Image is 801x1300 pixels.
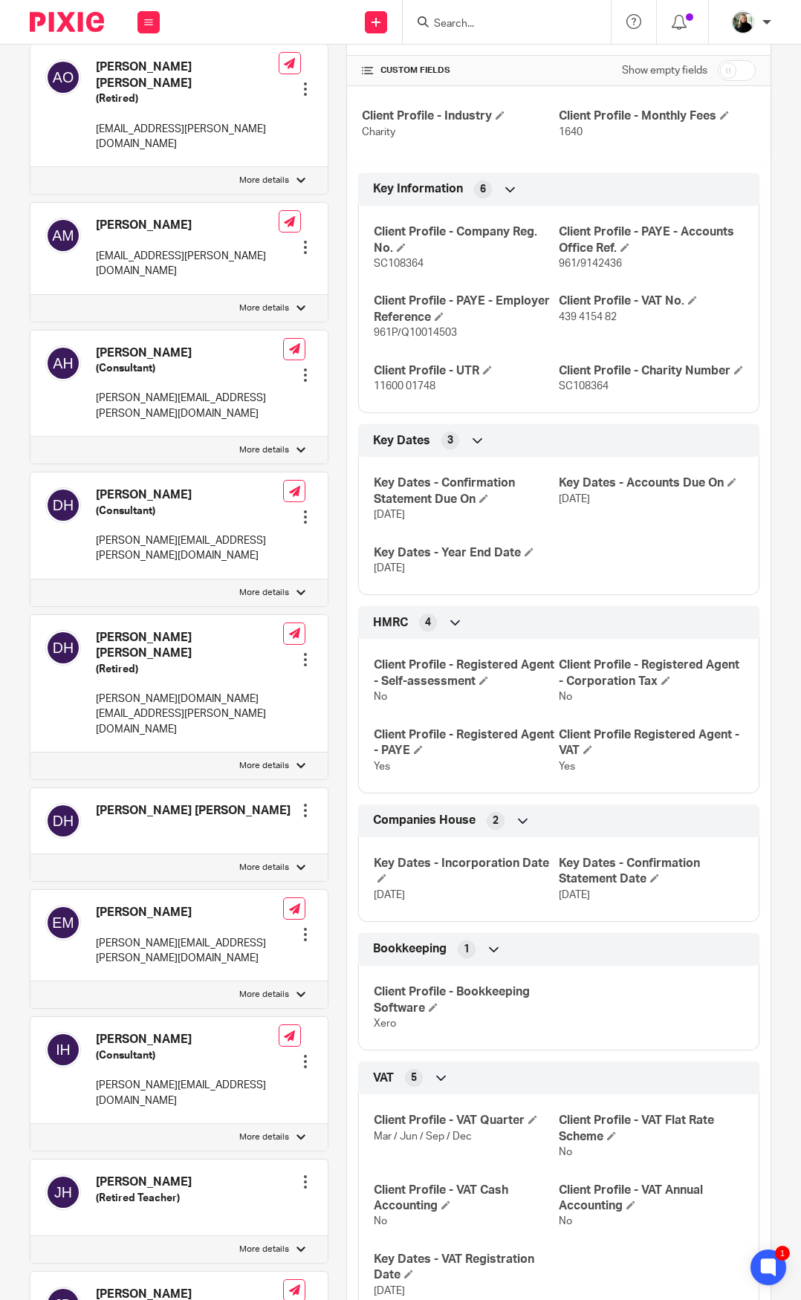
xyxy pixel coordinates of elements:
[374,761,390,772] span: Yes
[96,1032,279,1047] h4: [PERSON_NAME]
[559,1147,572,1157] span: No
[374,856,559,888] h4: Key Dates - Incorporation Date
[374,328,457,338] span: 961P/Q10014503
[45,345,81,381] img: svg%3E
[559,259,622,269] span: 961/9142436
[96,1048,279,1063] h5: (Consultant)
[373,615,408,631] span: HMRC
[374,984,559,1016] h4: Client Profile - Bookkeeping Software
[622,63,707,78] label: Show empty fields
[559,224,744,256] h4: Client Profile - PAYE - Accounts Office Ref.
[45,803,81,839] img: svg%3E
[775,1246,790,1261] div: 1
[30,12,104,32] img: Pixie
[96,391,283,421] p: [PERSON_NAME][EMAIL_ADDRESS][PERSON_NAME][DOMAIN_NAME]
[239,760,289,772] p: More details
[374,224,559,256] h4: Client Profile - Company Reg. No.
[96,905,283,920] h4: [PERSON_NAME]
[96,249,279,279] p: [EMAIL_ADDRESS][PERSON_NAME][DOMAIN_NAME]
[559,1216,572,1226] span: No
[96,1174,192,1190] h4: [PERSON_NAME]
[432,18,566,31] input: Search
[374,259,424,269] span: SC108364
[373,1070,394,1086] span: VAT
[45,1032,81,1067] img: svg%3E
[239,587,289,599] p: More details
[239,302,289,314] p: More details
[559,475,744,491] h4: Key Dates - Accounts Due On
[374,293,559,325] h4: Client Profile - PAYE - Employer Reference
[559,890,590,900] span: [DATE]
[373,941,447,957] span: Bookkeeping
[96,59,279,91] h4: [PERSON_NAME] [PERSON_NAME]
[559,108,756,124] h4: Client Profile - Monthly Fees
[374,545,559,561] h4: Key Dates - Year End Date
[45,487,81,523] img: svg%3E
[374,563,405,573] span: [DATE]
[374,363,559,379] h4: Client Profile - UTR
[559,727,744,759] h4: Client Profile Registered Agent - VAT
[239,862,289,874] p: More details
[374,1286,405,1296] span: [DATE]
[239,1131,289,1143] p: More details
[373,813,476,828] span: Companies House
[96,361,283,376] h5: (Consultant)
[45,218,81,253] img: svg%3E
[96,936,283,966] p: [PERSON_NAME][EMAIL_ADDRESS][PERSON_NAME][DOMAIN_NAME]
[559,1183,744,1215] h4: Client Profile - VAT Annual Accounting
[374,1216,387,1226] span: No
[493,813,499,828] span: 2
[45,59,81,95] img: svg%3E
[374,890,405,900] span: [DATE]
[374,1252,559,1284] h4: Key Dates - VAT Registration Date
[239,175,289,186] p: More details
[447,433,453,448] span: 3
[731,10,755,34] img: %233%20-%20Judi%20-%20HeadshotPro.png
[373,181,463,197] span: Key Information
[96,122,279,152] p: [EMAIL_ADDRESS][PERSON_NAME][DOMAIN_NAME]
[373,433,430,449] span: Key Dates
[45,630,81,666] img: svg%3E
[411,1070,417,1085] span: 5
[239,989,289,1001] p: More details
[464,942,470,957] span: 1
[559,692,572,702] span: No
[374,475,559,507] h4: Key Dates - Confirmation Statement Due On
[480,182,486,197] span: 6
[559,381,609,391] span: SC108364
[374,381,435,391] span: 11600 01748
[362,127,395,137] span: Charity
[559,363,744,379] h4: Client Profile - Charity Number
[239,444,289,456] p: More details
[239,1244,289,1255] p: More details
[374,1131,472,1142] span: Mar / Jun / Sep / Dec
[559,127,583,137] span: 1640
[559,1113,744,1145] h4: Client Profile - VAT Flat Rate Scheme
[374,727,559,759] h4: Client Profile - Registered Agent - PAYE
[96,345,283,361] h4: [PERSON_NAME]
[374,657,559,689] h4: Client Profile - Registered Agent - Self-assessment
[96,91,279,106] h5: (Retired)
[374,1018,396,1029] span: Xero
[559,856,744,888] h4: Key Dates - Confirmation Statement Date
[374,510,405,520] span: [DATE]
[96,1191,192,1206] h5: (Retired Teacher)
[96,487,283,503] h4: [PERSON_NAME]
[96,504,283,519] h5: (Consultant)
[45,905,81,940] img: svg%3E
[45,1174,81,1210] img: svg%3E
[374,1113,559,1128] h4: Client Profile - VAT Quarter
[362,65,559,77] h4: CUSTOM FIELDS
[559,494,590,504] span: [DATE]
[96,1078,279,1108] p: [PERSON_NAME][EMAIL_ADDRESS][DOMAIN_NAME]
[96,533,283,564] p: [PERSON_NAME][EMAIL_ADDRESS][PERSON_NAME][DOMAIN_NAME]
[374,1183,559,1215] h4: Client Profile - VAT Cash Accounting
[559,293,744,309] h4: Client Profile - VAT No.
[96,630,283,662] h4: [PERSON_NAME] [PERSON_NAME]
[96,662,283,677] h5: (Retired)
[559,657,744,689] h4: Client Profile - Registered Agent - Corporation Tax
[96,692,283,737] p: [PERSON_NAME][DOMAIN_NAME][EMAIL_ADDRESS][PERSON_NAME][DOMAIN_NAME]
[374,692,387,702] span: No
[96,218,279,233] h4: [PERSON_NAME]
[559,761,575,772] span: Yes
